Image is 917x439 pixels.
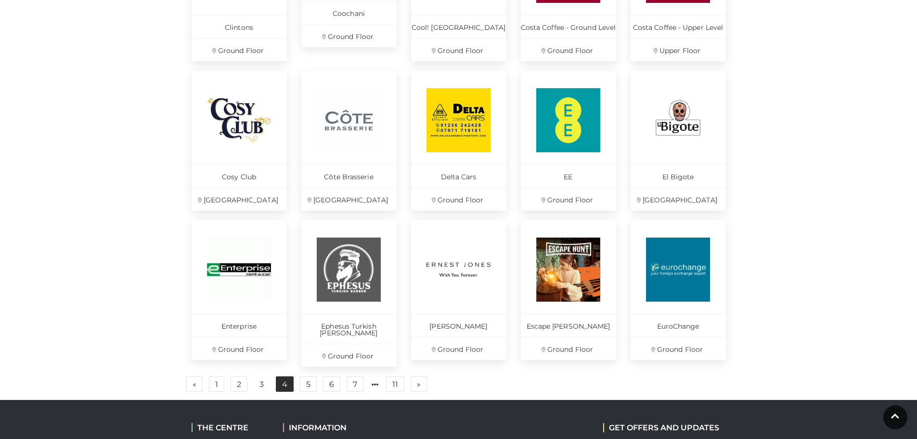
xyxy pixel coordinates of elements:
[192,38,287,61] p: Ground Floor
[193,381,196,387] span: «
[521,220,616,360] a: Escape [PERSON_NAME] Ground Floor
[411,187,506,211] p: Ground Floor
[411,376,427,392] a: Next
[521,314,616,337] p: Escape [PERSON_NAME]
[631,71,726,211] a: El Bigote [GEOGRAPHIC_DATA]
[417,381,421,387] span: »
[411,71,506,211] a: Delta Cars Ground Floor
[631,187,726,211] p: [GEOGRAPHIC_DATA]
[301,220,397,367] a: Ephesus Turkish [PERSON_NAME] Ground Floor
[301,187,397,211] p: [GEOGRAPHIC_DATA]
[521,71,616,211] a: EE Ground Floor
[411,220,506,360] a: [PERSON_NAME] Ground Floor
[631,164,726,187] p: El Bigote
[323,376,340,392] a: 6
[301,71,397,211] a: Côte Brasserie [GEOGRAPHIC_DATA]
[192,423,269,432] h2: THE CENTRE
[301,344,397,367] p: Ground Floor
[192,164,287,187] p: Cosy Club
[283,423,406,432] h2: INFORMATION
[631,38,726,61] p: Upper Floor
[301,314,397,344] p: Ephesus Turkish [PERSON_NAME]
[411,38,506,61] p: Ground Floor
[521,15,616,38] p: Costa Coffee - Ground Level
[192,187,287,211] p: [GEOGRAPHIC_DATA]
[347,376,363,392] a: 7
[276,376,294,392] a: 4
[301,1,397,24] p: Coochani
[192,314,287,337] p: Enterprise
[521,187,616,211] p: Ground Floor
[631,337,726,360] p: Ground Floor
[254,377,270,392] a: 3
[192,71,287,211] a: Cosy Club [GEOGRAPHIC_DATA]
[192,220,287,360] a: Enterprise Ground Floor
[603,423,719,432] h2: GET OFFERS AND UPDATES
[386,376,404,392] a: 11
[631,220,726,360] a: EuroChange Ground Floor
[301,164,397,187] p: Côte Brasserie
[521,337,616,360] p: Ground Floor
[411,15,506,38] p: Cool! [GEOGRAPHIC_DATA]
[411,164,506,187] p: Delta Cars
[521,38,616,61] p: Ground Floor
[300,376,317,392] a: 5
[631,15,726,38] p: Costa Coffee - Upper Level
[186,376,203,392] a: Previous
[411,314,506,337] p: [PERSON_NAME]
[521,164,616,187] p: EE
[192,15,287,38] p: Clintons
[631,314,726,337] p: EuroChange
[192,337,287,360] p: Ground Floor
[301,24,397,47] p: Ground Floor
[209,376,224,392] a: 1
[411,337,506,360] p: Ground Floor
[231,376,247,392] a: 2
